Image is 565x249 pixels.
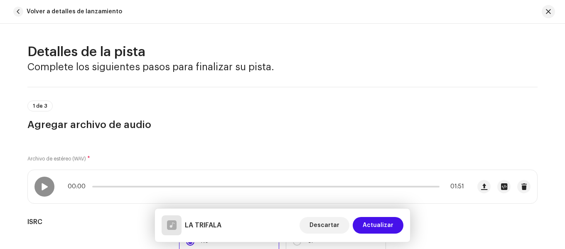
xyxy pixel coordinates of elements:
[363,217,393,234] span: Actualizar
[185,220,221,230] h5: LA TRIFALA
[353,217,403,234] button: Actualizar
[300,217,349,234] button: Descartar
[443,183,464,190] span: 01:51
[310,217,339,234] span: Descartar
[27,118,538,131] h3: Agregar archivo de audio
[27,44,538,60] h2: Detalles de la pista
[27,217,166,227] h5: ISRC
[27,60,538,74] h3: Complete los siguientes pasos para finalizar su pista.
